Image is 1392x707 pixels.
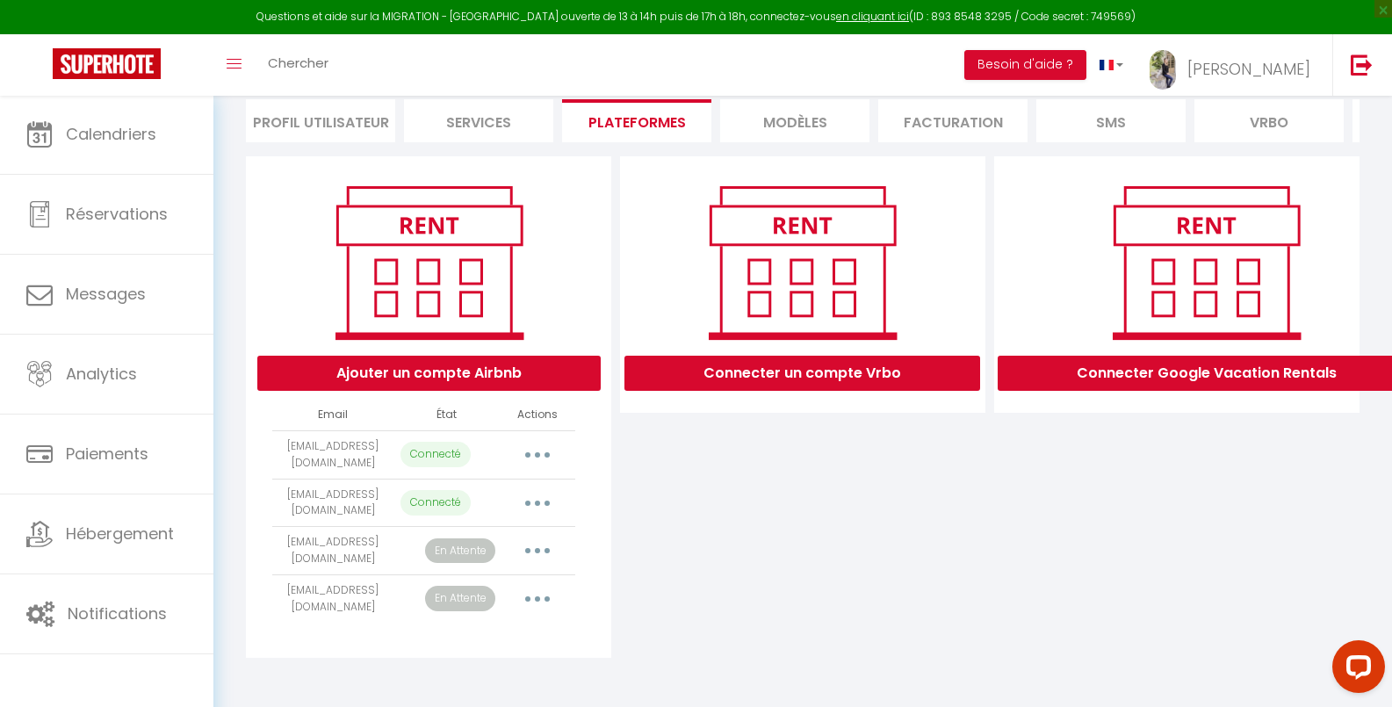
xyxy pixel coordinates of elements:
img: rent.png [317,178,541,347]
span: Chercher [268,54,328,72]
td: [EMAIL_ADDRESS][DOMAIN_NAME] [272,430,393,479]
p: En Attente [425,538,495,564]
button: Connecter un compte Vrbo [624,356,980,391]
p: Connecté [400,442,471,467]
th: Email [272,400,393,430]
th: Actions [500,400,575,430]
td: [EMAIL_ADDRESS][DOMAIN_NAME] [272,574,393,623]
img: ... [1150,50,1176,90]
td: [EMAIL_ADDRESS][DOMAIN_NAME] [272,527,393,575]
li: Vrbo [1194,99,1344,142]
a: Chercher [255,34,342,96]
span: Paiements [66,443,148,465]
span: Messages [66,283,146,305]
li: Profil Utilisateur [246,99,395,142]
p: Connecté [400,490,471,516]
span: Calendriers [66,123,156,145]
button: Besoin d'aide ? [964,50,1086,80]
span: Hébergement [66,523,174,545]
li: Plateformes [562,99,711,142]
span: Analytics [66,363,137,385]
li: MODÈLES [720,99,869,142]
img: logout [1351,54,1373,76]
span: Notifications [68,602,167,624]
img: rent.png [690,178,914,347]
th: État [393,400,500,430]
span: [PERSON_NAME] [1187,58,1310,80]
span: Réservations [66,203,168,225]
img: Super Booking [53,48,161,79]
li: Facturation [878,99,1028,142]
button: Ajouter un compte Airbnb [257,356,601,391]
a: ... [PERSON_NAME] [1136,34,1332,96]
li: SMS [1036,99,1186,142]
li: Services [404,99,553,142]
iframe: LiveChat chat widget [1318,633,1392,707]
img: rent.png [1094,178,1318,347]
a: en cliquant ici [836,9,909,24]
p: En Attente [425,586,495,611]
td: [EMAIL_ADDRESS][DOMAIN_NAME] [272,479,393,527]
